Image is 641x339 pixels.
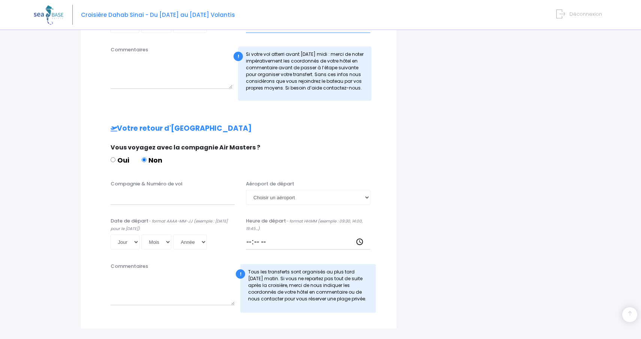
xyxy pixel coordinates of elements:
[111,263,148,270] label: Commentaires
[142,157,147,162] input: Non
[142,155,162,165] label: Non
[240,264,376,313] div: Tous les transferts sont organisés au plus tard [DATE] matin. Si vous ne repartez pas tout de sui...
[238,46,371,101] div: Si votre vol atterri avant [DATE] midi : merci de noter impérativement les coordonnés de votre hô...
[81,11,235,19] span: Croisière Dahab Sinai - Du [DATE] au [DATE] Volantis
[111,143,260,152] span: Vous voyagez avec la compagnie Air Masters ?
[111,217,235,232] label: Date de départ
[96,124,382,133] h2: Votre retour d'[GEOGRAPHIC_DATA]
[246,180,294,188] label: Aéroport de départ
[234,52,243,61] div: !
[111,218,228,231] i: - format AAAA-MM-JJ (exemple : [DATE] pour le [DATE])
[111,155,129,165] label: Oui
[246,217,370,232] label: Heure de départ
[236,269,245,279] div: !
[246,234,370,249] input: __:__
[111,157,115,162] input: Oui
[111,46,148,54] label: Commentaires
[569,10,602,18] span: Déconnexion
[246,218,362,231] i: - format HH:MM (exemple : 09:30, 14:00, 19:45...)
[111,180,183,188] label: Compagnie & Numéro de vol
